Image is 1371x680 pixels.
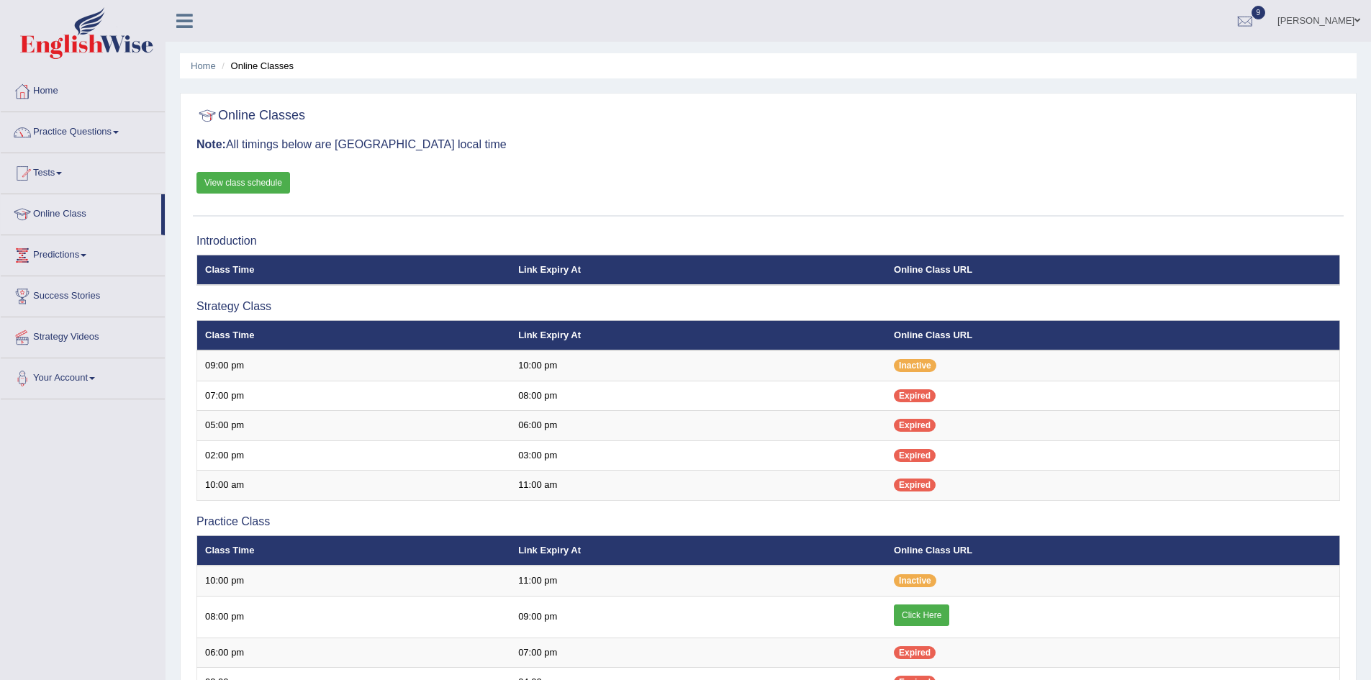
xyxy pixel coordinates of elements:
td: 05:00 pm [197,411,511,441]
span: Inactive [894,574,936,587]
td: 07:00 pm [510,638,886,668]
a: Success Stories [1,276,165,312]
td: 08:00 pm [510,381,886,411]
a: Home [191,60,216,71]
td: 09:00 pm [510,596,886,638]
li: Online Classes [218,59,294,73]
td: 10:00 pm [197,566,511,596]
td: 07:00 pm [197,381,511,411]
th: Online Class URL [886,255,1339,285]
h2: Online Classes [196,105,305,127]
td: 11:00 am [510,471,886,501]
h3: Introduction [196,235,1340,248]
a: Home [1,71,165,107]
a: Practice Questions [1,112,165,148]
span: Expired [894,479,936,491]
th: Class Time [197,320,511,350]
th: Class Time [197,535,511,566]
td: 10:00 pm [510,350,886,381]
a: Click Here [894,604,949,626]
span: 9 [1252,6,1266,19]
a: Tests [1,153,165,189]
th: Online Class URL [886,320,1339,350]
a: Your Account [1,358,165,394]
a: Strategy Videos [1,317,165,353]
a: Online Class [1,194,161,230]
th: Link Expiry At [510,255,886,285]
h3: Practice Class [196,515,1340,528]
span: Expired [894,646,936,659]
span: Expired [894,449,936,462]
b: Note: [196,138,226,150]
td: 06:00 pm [197,638,511,668]
h3: All timings below are [GEOGRAPHIC_DATA] local time [196,138,1340,151]
td: 03:00 pm [510,440,886,471]
span: Expired [894,419,936,432]
a: View class schedule [196,172,290,194]
th: Link Expiry At [510,535,886,566]
a: Predictions [1,235,165,271]
th: Link Expiry At [510,320,886,350]
h3: Strategy Class [196,300,1340,313]
td: 10:00 am [197,471,511,501]
td: 02:00 pm [197,440,511,471]
td: 08:00 pm [197,596,511,638]
th: Online Class URL [886,535,1339,566]
td: 11:00 pm [510,566,886,596]
span: Expired [894,389,936,402]
span: Inactive [894,359,936,372]
td: 06:00 pm [510,411,886,441]
th: Class Time [197,255,511,285]
td: 09:00 pm [197,350,511,381]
